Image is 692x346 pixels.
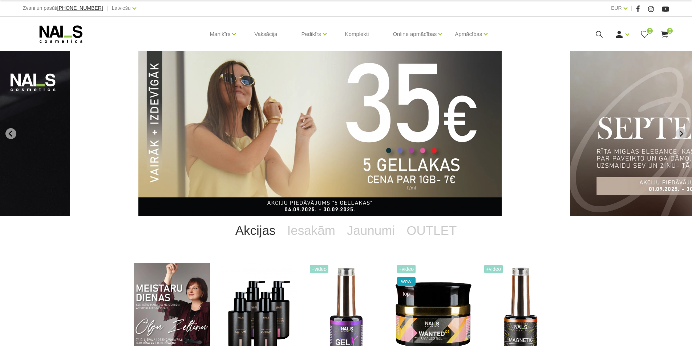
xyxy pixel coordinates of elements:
a: Latviešu [112,4,131,12]
a: 0 [660,30,669,39]
a: EUR [611,4,622,12]
a: Akcijas [230,216,282,245]
a: Vaksācija [248,17,283,52]
div: Zvani un pasūti [23,4,103,13]
a: Pedikīrs [301,20,321,49]
button: Go to last slide [5,128,16,139]
a: OUTLET [401,216,462,245]
span: top [397,289,416,298]
a: 0 [640,30,649,39]
span: +Video [484,265,503,273]
span: +Video [310,265,329,273]
a: Jaunumi [341,216,401,245]
span: 0 [647,28,653,34]
a: Komplekti [339,17,375,52]
a: Apmācības [455,20,482,49]
a: Iesakām [282,216,341,245]
li: 1 of 12 [138,51,554,216]
a: [PHONE_NUMBER] [57,5,103,11]
span: | [631,4,632,13]
span: | [107,4,108,13]
span: wow [397,277,416,286]
span: +Video [397,265,416,273]
a: Online apmācības [393,20,437,49]
button: Next slide [676,128,687,139]
span: 0 [667,28,673,34]
a: Manikīrs [210,20,231,49]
